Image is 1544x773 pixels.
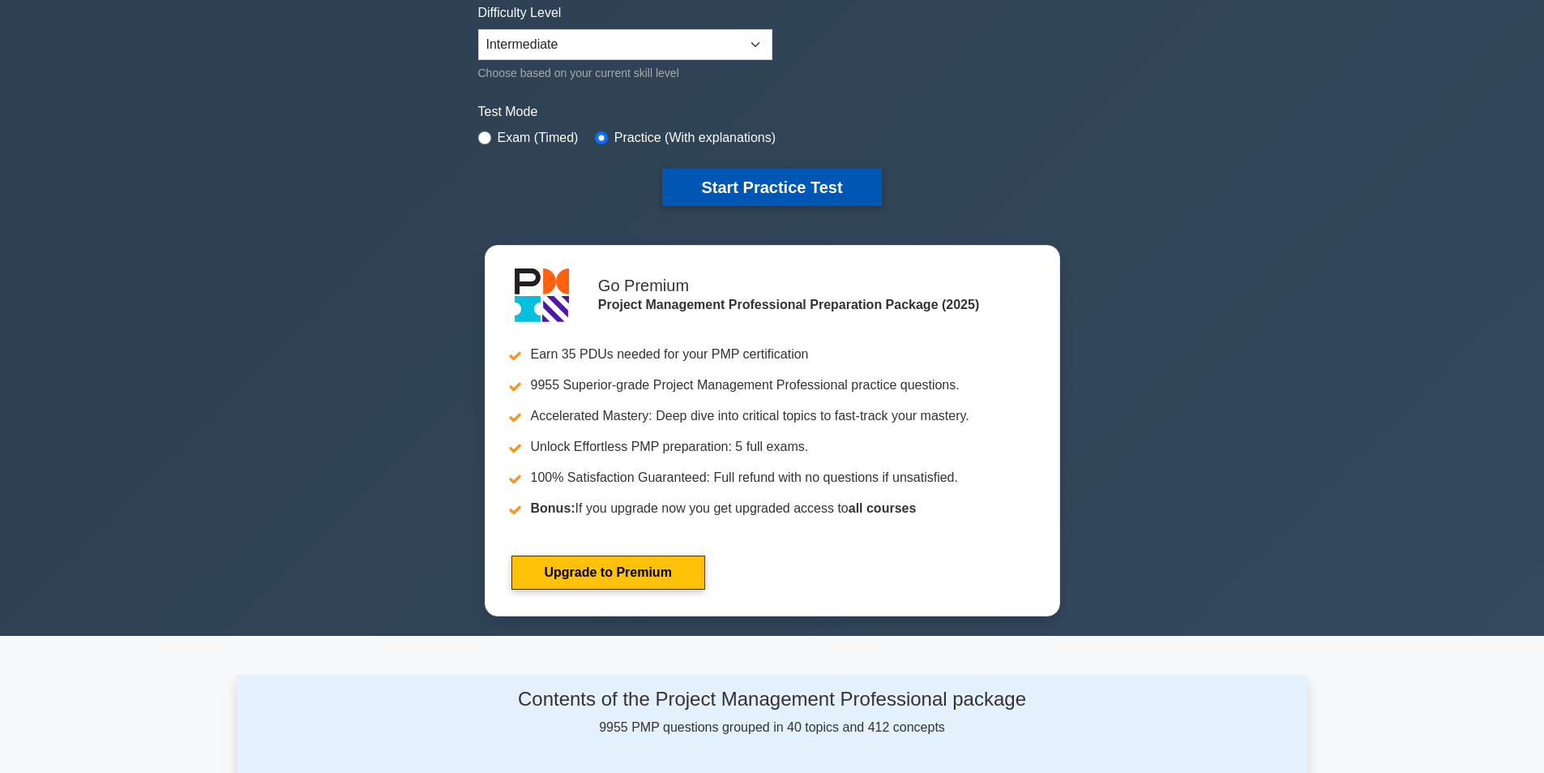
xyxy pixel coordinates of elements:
[478,102,1067,122] label: Test Mode
[498,128,579,148] label: Exam (Timed)
[614,128,776,148] label: Practice (With explanations)
[662,169,881,206] button: Start Practice Test
[391,688,1154,711] h4: Contents of the Project Management Professional package
[478,3,562,23] label: Difficulty Level
[478,63,772,83] div: Choose based on your current skill level
[391,688,1154,737] div: 9955 PMP questions grouped in 40 topics and 412 concepts
[511,556,705,590] a: Upgrade to Premium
